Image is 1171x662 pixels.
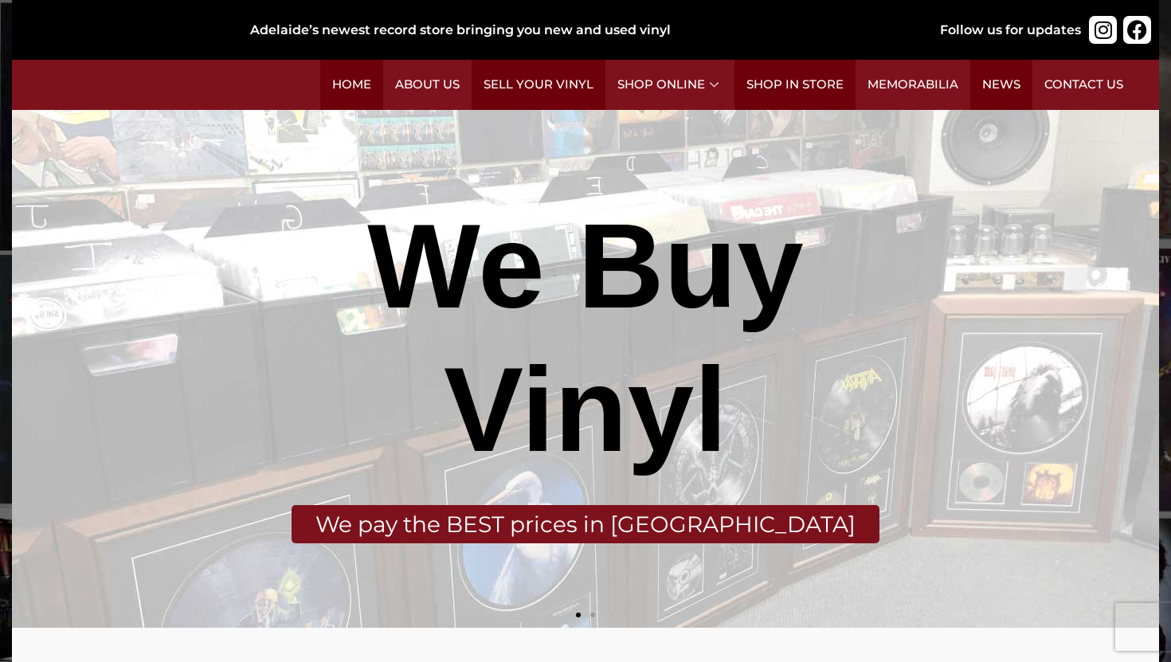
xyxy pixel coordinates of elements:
div: We pay the BEST prices in [GEOGRAPHIC_DATA] [292,505,879,543]
a: Sell Your Vinyl [472,60,605,110]
a: About Us [383,60,472,110]
a: Shop Online [605,60,734,110]
div: Follow us for updates [940,21,1081,40]
a: Contact Us [1032,60,1135,110]
a: We Buy VinylWe pay the BEST prices in [GEOGRAPHIC_DATA] [12,110,1159,628]
a: Home [320,60,383,110]
div: Adelaide’s newest record store bringing you new and used vinyl [250,21,889,40]
a: Shop in Store [734,60,856,110]
div: Slides [12,110,1159,628]
a: Memorabilia [856,60,970,110]
div: We Buy Vinyl [233,194,938,481]
span: Go to slide 2 [590,613,595,617]
span: Go to slide 1 [576,613,581,617]
a: News [970,60,1032,110]
div: 1 / 2 [12,110,1159,628]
